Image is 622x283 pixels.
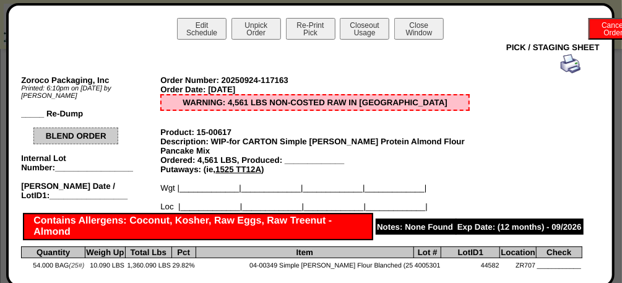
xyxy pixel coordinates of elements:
[160,165,470,174] div: Putaways: (ie, )
[177,18,227,40] button: EditSchedule
[125,271,171,283] td: 120.799 LBS
[393,28,445,37] a: CloseWindow
[22,271,85,283] td: 120.000 LBS
[196,246,414,258] th: Item
[561,54,581,74] img: print.gif
[500,271,537,283] td: ZA02A
[414,271,441,283] td: 4006598
[21,109,160,118] div: _____ Re-Dump
[160,183,470,211] div: Wgt |_____________|_____________|_____________|_____________| Loc |_____________|_____________|__...
[160,137,470,155] div: Description: WIP-for CARTON Simple [PERSON_NAME] Protein Almond Flour Pancake Mix
[196,258,414,270] td: 04-00349 Simple [PERSON_NAME] Flour Blanched (25
[21,181,160,200] div: [PERSON_NAME] Date / LotID1:_________________
[85,271,126,283] td: 0.800 LBS
[21,85,160,100] div: Printed: 6:10pm on [DATE] by [PERSON_NAME]
[376,219,457,235] div: Notes: None Found
[414,258,441,270] td: 4005301
[286,18,335,40] button: Re-PrintPick
[22,246,85,258] th: Quantity
[340,18,389,40] button: CloseoutUsage
[441,258,500,270] td: 44582
[500,246,537,258] th: Location
[21,43,600,52] div: PICK / STAGING SHEET
[171,271,196,283] td: 29.82%
[441,271,500,283] td: ARY/C/1716
[500,258,537,270] td: ZR707
[171,258,196,270] td: 29.82%
[85,258,126,270] td: 10.090 LBS
[125,258,171,270] td: 1,360.090 LBS
[441,246,500,258] th: LotID1
[456,219,584,235] div: Exp Date: (12 months) - 09/2026
[160,128,470,137] div: Product: 15-00617
[22,258,85,270] td: 54.000 BAG
[125,246,171,258] th: Total Lbs
[215,165,261,174] u: 1525 TT12A
[196,271,414,283] td: 04-00352 Simple [PERSON_NAME] - Arrowroot Powder - Avafin
[171,246,196,258] th: Pct
[537,246,582,258] th: Check
[160,76,470,85] div: Order Number: 20250924-117163
[537,271,582,283] td: ____________
[69,262,84,269] span: (25#)
[23,213,373,240] div: Contains Allergens: Coconut, Kosher, Raw Eggs, Raw Treenut - Almond
[21,76,160,85] div: Zoroco Packaging, Inc
[537,258,582,270] td: ____________
[21,154,160,172] div: Internal Lot Number:_________________
[414,246,441,258] th: Lot #
[160,155,470,165] div: Ordered: 4,561 LBS, Produced: _____________
[231,18,281,40] button: UnpickOrder
[394,18,444,40] button: CloseWindow
[160,94,470,111] div: WARNING: 4,561 LBS NON-COSTED RAW IN [GEOGRAPHIC_DATA]
[33,128,118,144] div: BLEND ORDER
[160,85,470,94] div: Order Date: [DATE]
[85,246,126,258] th: Weigh Up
